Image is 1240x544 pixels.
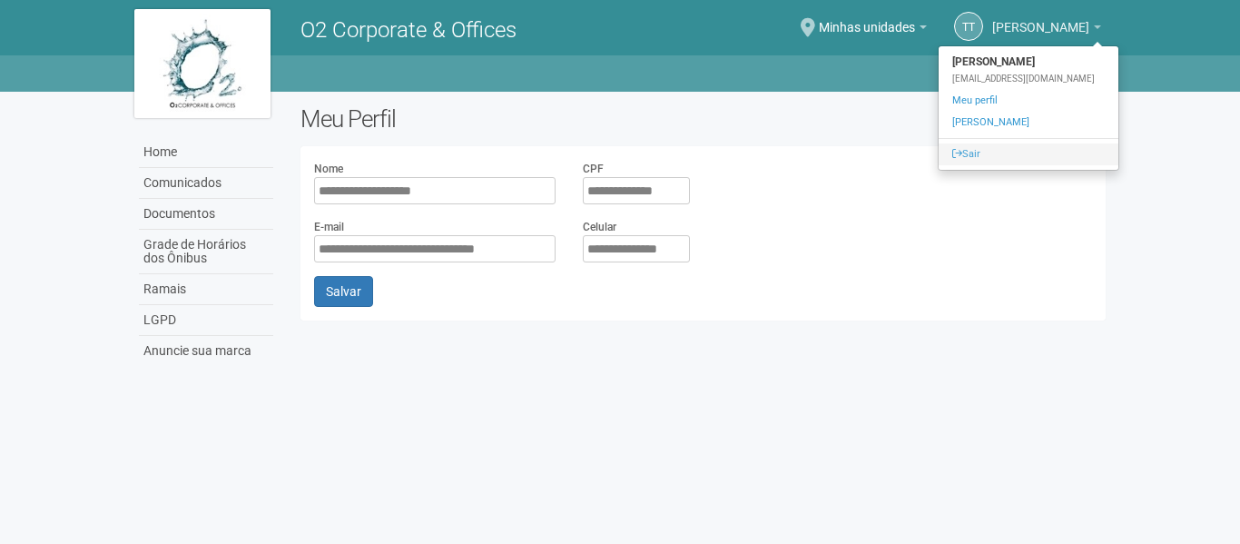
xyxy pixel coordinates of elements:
a: LGPD [139,305,273,336]
a: Home [139,137,273,168]
a: Ramais [139,274,273,305]
a: [PERSON_NAME] [939,112,1118,134]
a: Comunicados [139,168,273,199]
span: O2 Corporate & Offices [300,17,517,43]
a: [PERSON_NAME] [992,23,1101,37]
a: TT [954,12,983,41]
label: E-mail [314,219,344,235]
a: Anuncie sua marca [139,336,273,366]
button: Salvar [314,276,373,307]
a: Grade de Horários dos Ônibus [139,230,273,274]
span: Thiago Tomaz Botelho [992,3,1089,35]
a: Minhas unidades [819,23,927,37]
span: Minhas unidades [819,3,915,35]
label: Celular [583,219,616,235]
strong: [PERSON_NAME] [939,51,1118,73]
div: [EMAIL_ADDRESS][DOMAIN_NAME] [939,73,1118,85]
a: Meu perfil [939,90,1118,112]
h2: Meu Perfil [300,105,1106,133]
a: Documentos [139,199,273,230]
label: CPF [583,161,604,177]
a: Sair [939,143,1118,165]
label: Nome [314,161,343,177]
img: logo.jpg [134,9,271,118]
